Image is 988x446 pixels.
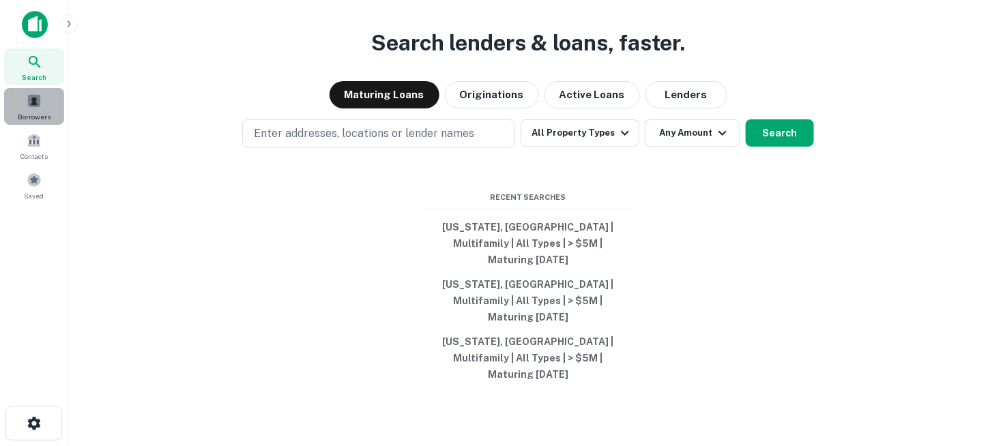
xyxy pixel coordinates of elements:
button: Lenders [645,81,727,108]
a: Contacts [4,128,64,164]
button: Active Loans [544,81,640,108]
button: [US_STATE], [GEOGRAPHIC_DATA] | Multifamily | All Types | > $5M | Maturing [DATE] [426,329,630,387]
img: capitalize-icon.png [22,11,48,38]
a: Borrowers [4,88,64,125]
a: Search [4,48,64,85]
h3: Search lenders & loans, faster. [371,27,685,59]
span: Borrowers [18,111,50,122]
button: Enter addresses, locations or lender names [242,119,515,148]
button: [US_STATE], [GEOGRAPHIC_DATA] | Multifamily | All Types | > $5M | Maturing [DATE] [426,272,630,329]
button: Maturing Loans [330,81,439,108]
button: Search [746,119,814,147]
iframe: Chat Widget [920,337,988,402]
button: Originations [445,81,539,108]
button: Any Amount [645,119,740,147]
button: All Property Types [521,119,639,147]
span: Recent Searches [426,192,630,203]
a: Saved [4,167,64,204]
button: [US_STATE], [GEOGRAPHIC_DATA] | Multifamily | All Types | > $5M | Maturing [DATE] [426,215,630,272]
p: Enter addresses, locations or lender names [254,125,474,142]
span: Search [22,72,46,83]
span: Saved [25,190,44,201]
span: Contacts [20,151,48,162]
